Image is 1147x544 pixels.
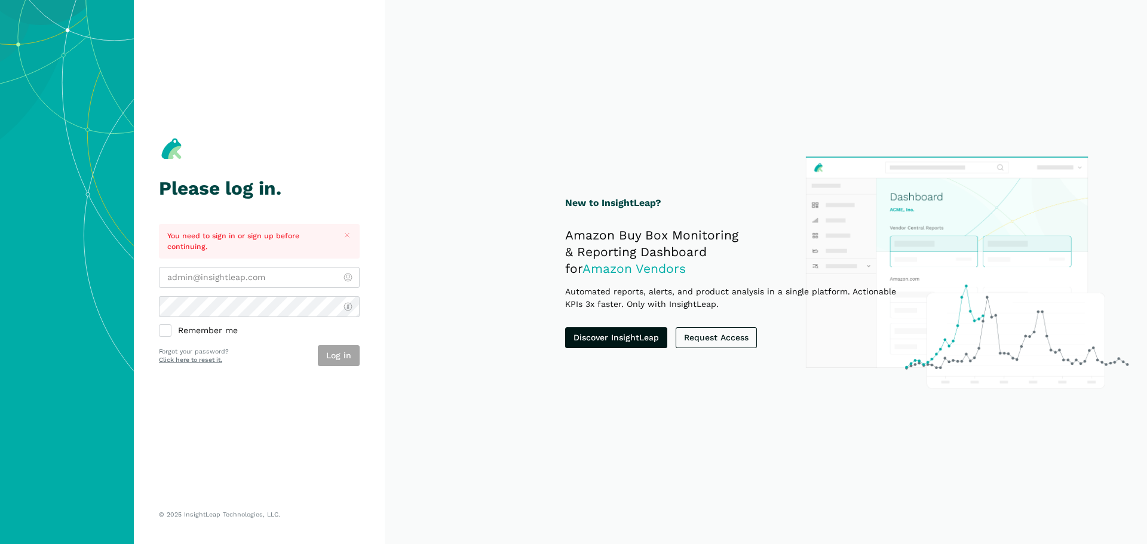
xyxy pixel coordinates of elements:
p: Forgot your password? [159,347,229,356]
a: Discover InsightLeap [565,327,667,348]
img: InsightLeap Product [799,150,1134,394]
input: admin@insightleap.com [159,267,360,288]
p: You need to sign in or sign up before continuing. [167,230,332,253]
a: Request Access [676,327,757,348]
a: Click here to reset it. [159,356,222,364]
span: Amazon Vendors [582,261,686,276]
h2: Amazon Buy Box Monitoring & Reporting Dashboard for [565,227,915,277]
h1: New to InsightLeap? [565,196,915,211]
p: © 2025 InsightLeap Technologies, LLC. [159,511,360,519]
p: Automated reports, alerts, and product analysis in a single platform. Actionable KPIs 3x faster. ... [565,285,915,311]
h1: Please log in. [159,178,360,199]
label: Remember me [159,325,360,337]
button: Close [340,228,355,243]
